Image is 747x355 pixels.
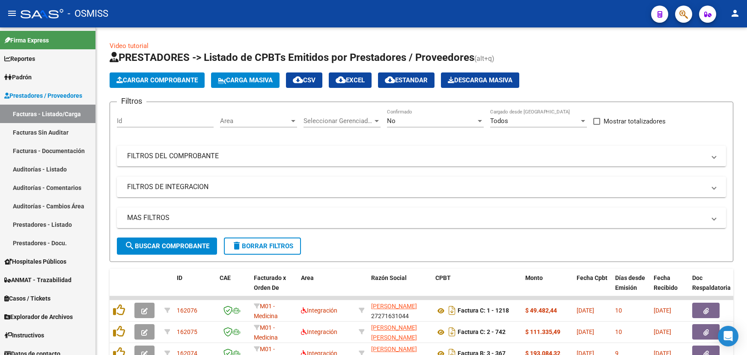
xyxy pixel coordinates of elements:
mat-icon: search [125,241,135,251]
span: Cargar Comprobante [116,76,198,84]
button: Descarga Masiva [441,72,519,88]
span: [DATE] [577,328,594,335]
button: Buscar Comprobante [117,238,217,255]
span: Carga Masiva [218,76,273,84]
span: Integración [301,307,337,314]
mat-icon: cloud_download [336,75,346,85]
span: Casos / Tickets [4,294,51,303]
span: ID [177,274,182,281]
i: Descargar documento [446,325,458,339]
mat-expansion-panel-header: FILTROS DEL COMPROBANTE [117,146,726,166]
mat-icon: cloud_download [385,75,395,85]
span: Fecha Recibido [654,274,678,291]
div: 27271631044 [371,301,429,319]
span: PRESTADORES -> Listado de CPBTs Emitidos por Prestadores / Proveedores [110,51,474,63]
span: Días desde Emisión [615,274,645,291]
span: Razón Social [371,274,407,281]
span: No [387,117,396,125]
button: Cargar Comprobante [110,72,205,88]
datatable-header-cell: ID [173,269,216,307]
span: Area [301,274,314,281]
datatable-header-cell: Monto [522,269,573,307]
app-download-masive: Descarga masiva de comprobantes (adjuntos) [441,72,519,88]
datatable-header-cell: Doc Respaldatoria [689,269,740,307]
datatable-header-cell: Días desde Emisión [612,269,650,307]
div: Open Intercom Messenger [718,326,738,346]
div: 27333817131 [371,323,429,341]
span: [PERSON_NAME] [371,303,417,310]
span: M01 - Medicina Esencial [254,324,278,351]
button: CSV [286,72,322,88]
span: Integración [301,328,337,335]
span: [DATE] [654,328,671,335]
strong: Factura C: 1 - 1218 [458,307,509,314]
span: Todos [490,117,508,125]
span: (alt+q) [474,54,494,63]
button: Carga Masiva [211,72,280,88]
span: Explorador de Archivos [4,312,73,322]
datatable-header-cell: Fecha Cpbt [573,269,612,307]
a: Video tutorial [110,42,149,50]
span: Area [220,117,289,125]
span: Reportes [4,54,35,63]
span: [DATE] [654,307,671,314]
button: Borrar Filtros [224,238,301,255]
span: 162076 [177,307,197,314]
span: Monto [525,274,543,281]
span: Estandar [385,76,428,84]
span: 162075 [177,328,197,335]
span: Buscar Comprobante [125,242,209,250]
mat-expansion-panel-header: FILTROS DE INTEGRACION [117,177,726,197]
datatable-header-cell: CAE [216,269,250,307]
mat-panel-title: FILTROS DE INTEGRACION [127,182,705,192]
span: Firma Express [4,36,49,45]
span: Borrar Filtros [232,242,293,250]
span: - OSMISS [68,4,108,23]
span: Descarga Masiva [448,76,512,84]
strong: Factura C: 2 - 742 [458,329,506,336]
strong: $ 49.482,44 [525,307,557,314]
mat-icon: cloud_download [293,75,303,85]
button: Estandar [378,72,435,88]
span: Padrón [4,72,32,82]
span: Prestadores / Proveedores [4,91,82,100]
span: 10 [615,328,622,335]
span: Doc Respaldatoria [692,274,731,291]
span: EXCEL [336,76,365,84]
span: Fecha Cpbt [577,274,607,281]
datatable-header-cell: Fecha Recibido [650,269,689,307]
mat-panel-title: MAS FILTROS [127,213,705,223]
button: EXCEL [329,72,372,88]
span: Instructivos [4,331,44,340]
mat-icon: menu [7,8,17,18]
datatable-header-cell: CPBT [432,269,522,307]
span: [PERSON_NAME] [PERSON_NAME] [371,324,417,341]
span: Mostrar totalizadores [604,116,666,126]
span: 10 [615,307,622,314]
span: M01 - Medicina Esencial [254,303,278,329]
span: CSV [293,76,315,84]
datatable-header-cell: Area [298,269,355,307]
span: ANMAT - Trazabilidad [4,275,71,285]
span: Seleccionar Gerenciador [304,117,373,125]
span: CPBT [435,274,451,281]
span: [DATE] [577,307,594,314]
mat-expansion-panel-header: MAS FILTROS [117,208,726,228]
span: Hospitales Públicos [4,257,66,266]
h3: Filtros [117,95,146,107]
mat-icon: delete [232,241,242,251]
span: [PERSON_NAME] [371,346,417,352]
datatable-header-cell: Facturado x Orden De [250,269,298,307]
span: CAE [220,274,231,281]
i: Descargar documento [446,304,458,317]
span: Facturado x Orden De [254,274,286,291]
mat-panel-title: FILTROS DEL COMPROBANTE [127,151,705,161]
strong: $ 111.335,49 [525,328,560,335]
datatable-header-cell: Razón Social [368,269,432,307]
mat-icon: person [730,8,740,18]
